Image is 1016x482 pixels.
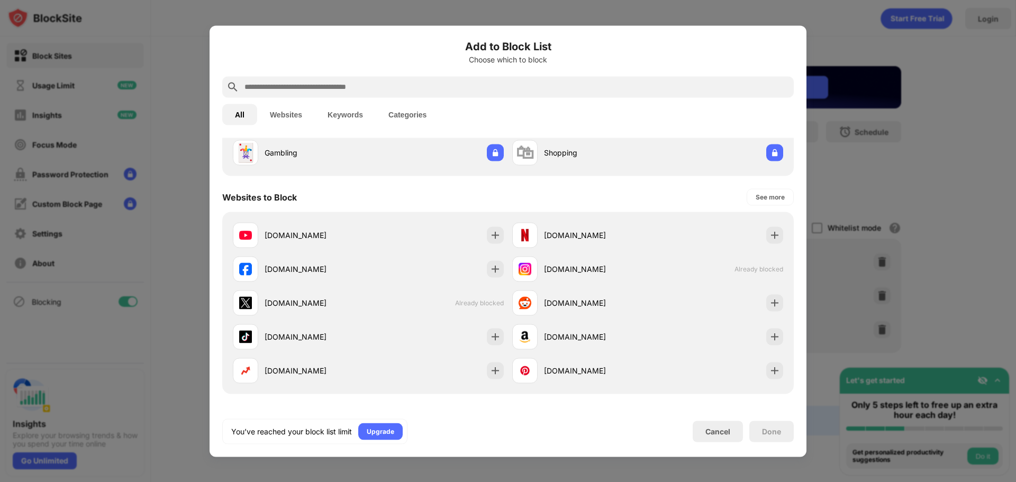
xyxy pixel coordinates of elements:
[239,330,252,343] img: favicons
[265,230,368,241] div: [DOMAIN_NAME]
[455,299,504,307] span: Already blocked
[367,426,394,436] div: Upgrade
[222,55,794,63] div: Choose which to block
[544,263,648,275] div: [DOMAIN_NAME]
[734,265,783,273] span: Already blocked
[516,142,534,163] div: 🛍
[265,147,368,158] div: Gambling
[762,427,781,435] div: Done
[519,330,531,343] img: favicons
[239,364,252,377] img: favicons
[226,80,239,93] img: search.svg
[315,104,376,125] button: Keywords
[231,426,352,436] div: You’ve reached your block list limit
[222,104,257,125] button: All
[257,104,315,125] button: Websites
[544,331,648,342] div: [DOMAIN_NAME]
[222,192,297,202] div: Websites to Block
[705,427,730,436] div: Cancel
[544,230,648,241] div: [DOMAIN_NAME]
[265,297,368,308] div: [DOMAIN_NAME]
[239,229,252,241] img: favicons
[544,365,648,376] div: [DOMAIN_NAME]
[239,262,252,275] img: favicons
[265,365,368,376] div: [DOMAIN_NAME]
[544,147,648,158] div: Shopping
[239,296,252,309] img: favicons
[265,331,368,342] div: [DOMAIN_NAME]
[519,364,531,377] img: favicons
[756,192,785,202] div: See more
[519,262,531,275] img: favicons
[234,142,257,163] div: 🃏
[544,297,648,308] div: [DOMAIN_NAME]
[222,38,794,54] h6: Add to Block List
[519,296,531,309] img: favicons
[519,229,531,241] img: favicons
[376,104,439,125] button: Categories
[265,263,368,275] div: [DOMAIN_NAME]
